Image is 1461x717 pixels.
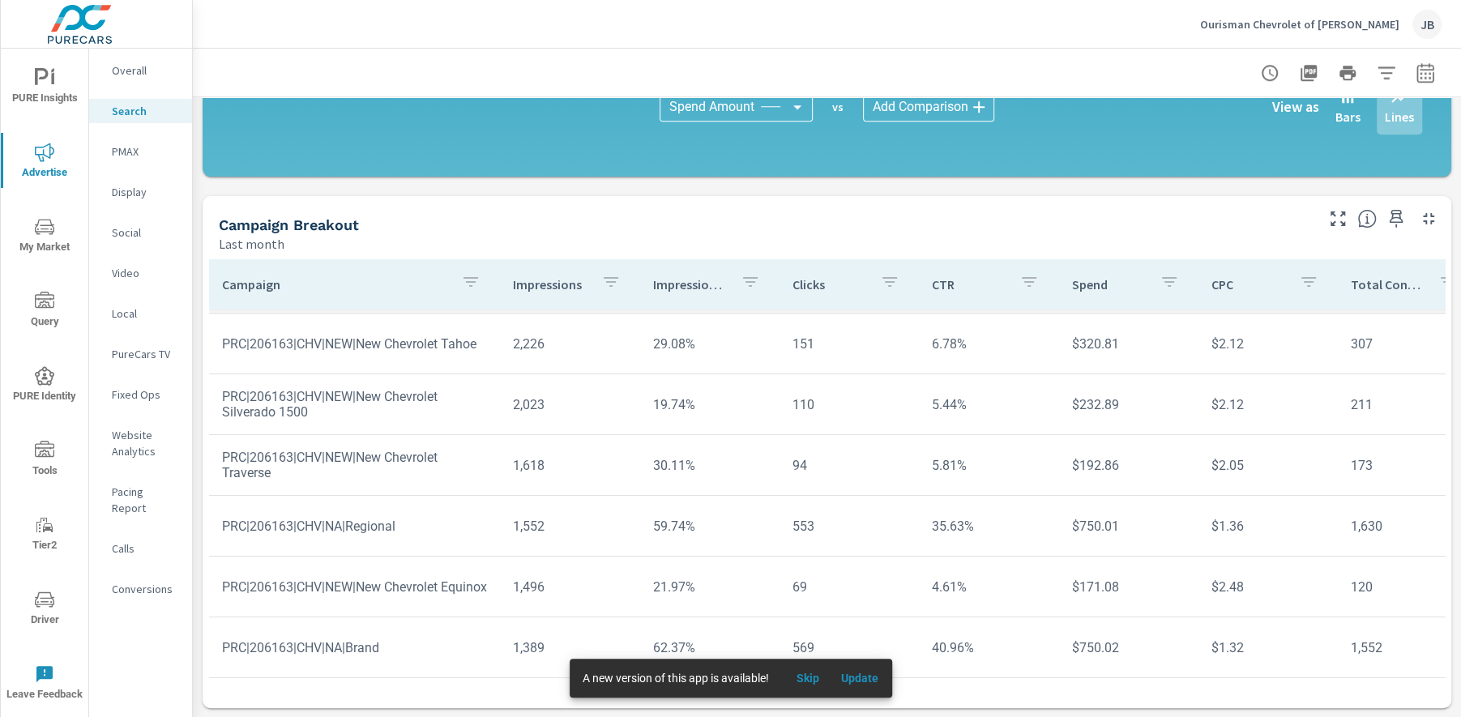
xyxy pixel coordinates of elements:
[788,671,827,685] span: Skip
[780,566,919,608] td: 69
[112,265,179,281] p: Video
[6,590,83,630] span: Driver
[112,62,179,79] p: Overall
[1272,99,1319,115] h6: View as
[112,346,179,362] p: PureCars TV
[209,627,500,668] td: PRC|206163|CHV|NA|Brand
[1383,206,1409,232] span: Save this to your personalized report
[219,216,359,233] h5: Campaign Breakout
[1385,107,1414,126] p: Lines
[583,672,769,685] span: A new version of this app is available!
[89,423,192,463] div: Website Analytics
[112,581,179,597] p: Conversions
[112,540,179,557] p: Calls
[209,376,500,433] td: PRC|206163|CHV|NEW|New Chevrolet Silverado 1500
[89,577,192,601] div: Conversions
[1058,627,1198,668] td: $750.02
[640,506,780,547] td: 59.74%
[780,323,919,365] td: 151
[89,220,192,245] div: Social
[780,445,919,486] td: 94
[89,382,192,407] div: Fixed Ops
[780,384,919,425] td: 110
[780,506,919,547] td: 553
[1198,384,1338,425] td: $2.12
[1335,107,1361,126] p: Bars
[6,217,83,257] span: My Market
[112,386,179,403] p: Fixed Ops
[209,323,500,365] td: PRC|206163|CHV|NEW|New Chevrolet Tahoe
[782,665,834,691] button: Skip
[640,323,780,365] td: 29.08%
[1325,206,1351,232] button: Make Fullscreen
[919,566,1058,608] td: 4.61%
[1071,276,1146,292] p: Spend
[1058,506,1198,547] td: $750.01
[1198,445,1338,486] td: $2.05
[932,276,1006,292] p: CTR
[1058,323,1198,365] td: $320.81
[919,384,1058,425] td: 5.44%
[1058,445,1198,486] td: $192.86
[840,671,879,685] span: Update
[89,536,192,561] div: Calls
[863,92,994,122] div: Add Comparison
[669,99,754,115] span: Spend Amount
[6,292,83,331] span: Query
[780,627,919,668] td: 569
[640,384,780,425] td: 19.74%
[89,99,192,123] div: Search
[660,92,813,122] div: Spend Amount
[89,261,192,285] div: Video
[1331,57,1364,89] button: Print Report
[500,445,639,486] td: 1,618
[834,665,886,691] button: Update
[112,305,179,322] p: Local
[89,342,192,366] div: PureCars TV
[873,99,968,115] span: Add Comparison
[1198,506,1338,547] td: $1.36
[219,234,284,254] p: Last month
[1058,384,1198,425] td: $232.89
[1416,206,1442,232] button: Minimize Widget
[919,506,1058,547] td: 35.63%
[222,276,448,292] p: Campaign
[112,143,179,160] p: PMAX
[209,437,500,493] td: PRC|206163|CHV|NEW|New Chevrolet Traverse
[813,100,863,114] p: vs
[500,384,639,425] td: 2,023
[1409,57,1442,89] button: Select Date Range
[209,566,500,608] td: PRC|206163|CHV|NEW|New Chevrolet Equinox
[89,139,192,164] div: PMAX
[6,441,83,480] span: Tools
[6,664,83,704] span: Leave Feedback
[640,627,780,668] td: 62.37%
[792,276,867,292] p: Clicks
[919,323,1058,365] td: 6.78%
[1198,627,1338,668] td: $1.32
[89,180,192,204] div: Display
[1211,276,1286,292] p: CPC
[1351,276,1425,292] p: Total Conversions
[112,427,179,459] p: Website Analytics
[6,515,83,555] span: Tier2
[640,566,780,608] td: 21.97%
[1412,10,1442,39] div: JB
[6,143,83,182] span: Advertise
[6,366,83,406] span: PURE Identity
[1357,209,1377,228] span: This is a summary of Search performance results by campaign. Each column can be sorted.
[1198,566,1338,608] td: $2.48
[919,627,1058,668] td: 40.96%
[500,506,639,547] td: 1,552
[640,445,780,486] td: 30.11%
[500,323,639,365] td: 2,226
[1292,57,1325,89] button: "Export Report to PDF"
[112,224,179,241] p: Social
[89,480,192,520] div: Pacing Report
[1198,323,1338,365] td: $2.12
[919,445,1058,486] td: 5.81%
[89,301,192,326] div: Local
[112,103,179,119] p: Search
[500,566,639,608] td: 1,496
[1200,17,1399,32] p: Ourisman Chevrolet of [PERSON_NAME]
